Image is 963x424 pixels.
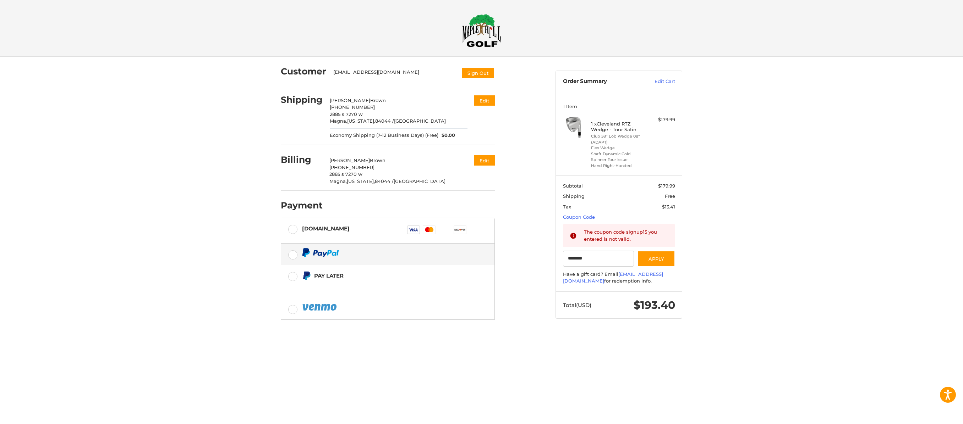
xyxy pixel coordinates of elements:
div: Have a gift card? Email for redemption info. [563,271,675,285]
li: Club 58° Lob Wedge 08° (ADAPT) [591,133,645,145]
button: Apply [638,251,675,267]
div: $179.99 [647,116,675,123]
span: [US_STATE], [347,118,375,124]
h3: 1 Item [563,104,675,109]
span: Total (USD) [563,302,591,308]
button: Edit [474,95,495,106]
span: [PERSON_NAME] [330,97,370,103]
span: [PHONE_NUMBER] [329,164,374,170]
li: Flex Wedge [591,145,645,151]
span: 84044 / [375,118,394,124]
div: Pay Later [314,270,450,281]
button: Sign Out [461,67,495,79]
span: 2885 s 7270 w [330,111,363,117]
button: Edit [474,155,495,166]
iframe: PayPal Message 1 [302,283,450,289]
span: Tax [563,204,571,210]
div: [EMAIL_ADDRESS][DOMAIN_NAME] [333,69,455,79]
span: [GEOGRAPHIC_DATA] [394,118,446,124]
h2: Billing [281,154,322,165]
h4: 1 x Cleveland RTZ Wedge - Tour Satin [591,121,645,133]
li: Hand Right-Handed [591,163,645,169]
span: 2885 s 7270 w [329,171,362,177]
h2: Shipping [281,94,323,105]
span: Free [665,193,675,199]
span: [GEOGRAPHIC_DATA] [394,178,445,184]
img: Pay Later icon [302,271,311,280]
iframe: PayPal-paypal [281,329,495,348]
span: Brown [370,97,386,103]
span: $179.99 [658,183,675,189]
h3: Order Summary [563,78,639,85]
h2: Customer [281,66,326,77]
span: $193.40 [634,299,675,312]
span: $0.00 [438,132,455,139]
img: PayPal icon [302,248,339,257]
span: Magna, [329,178,347,184]
span: [US_STATE], [347,178,375,184]
img: Maple Hill Golf [462,14,501,47]
h2: Payment [281,200,323,211]
span: [PHONE_NUMBER] [330,104,375,110]
span: [PERSON_NAME] [329,157,370,163]
img: PayPal icon [302,303,338,312]
span: Subtotal [563,183,583,189]
div: The coupon code signup15 you entered is not valid. [584,229,668,242]
li: Shaft Dynamic Gold Spinner Tour Issue [591,151,645,163]
span: Brown [370,157,385,163]
input: Gift Certificate or Coupon Code [563,251,634,267]
span: $13.41 [662,204,675,210]
a: Edit Cart [639,78,675,85]
span: 84044 / [375,178,394,184]
span: Shipping [563,193,585,199]
span: Magna, [330,118,347,124]
div: [DOMAIN_NAME] [302,223,350,234]
a: Coupon Code [563,214,595,220]
span: Economy Shipping (7-12 Business Days) (Free) [330,132,438,139]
